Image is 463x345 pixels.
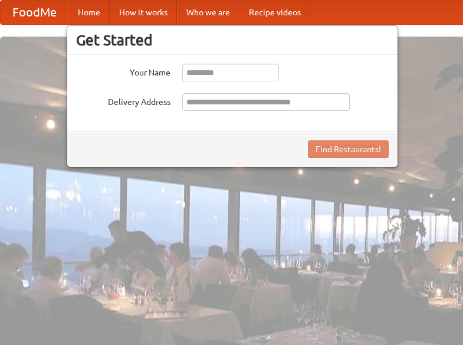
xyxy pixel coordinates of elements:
[1,1,68,24] a: FoodMe
[76,64,170,78] label: Your Name
[308,140,389,158] button: Find Restaurants!
[68,1,110,24] a: Home
[239,1,310,24] a: Recipe videos
[110,1,177,24] a: How it works
[76,31,389,49] h3: Get Started
[177,1,239,24] a: Who we are
[76,93,170,108] label: Delivery Address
